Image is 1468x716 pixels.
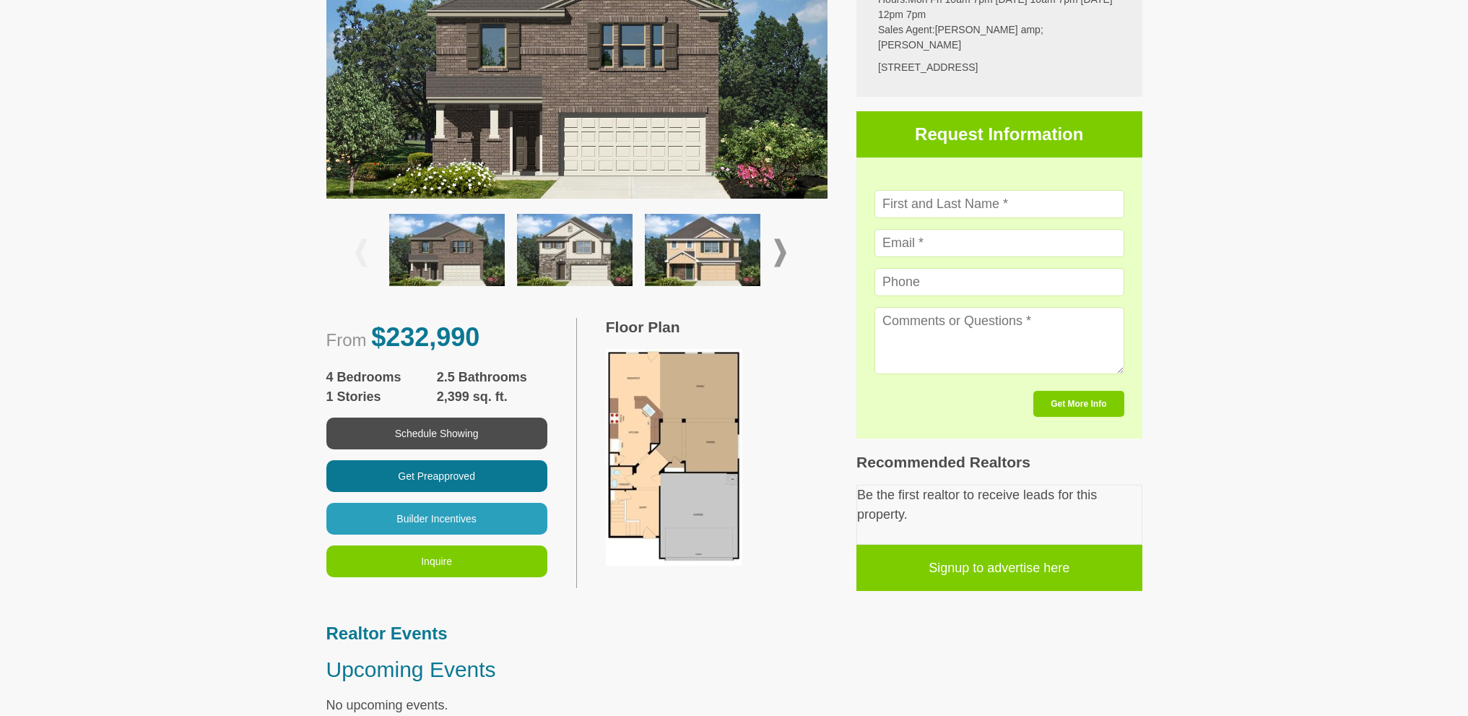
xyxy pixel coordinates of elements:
button: Get More Info [1033,391,1124,417]
a: Signup to advertise here [856,545,1142,591]
span: 1 Stories [326,387,437,407]
span: 2,399 sq. ft. [437,387,547,407]
p: Be the first realtor to receive leads for this property. [857,486,1142,525]
span: $232,990 [371,322,479,352]
p: [PERSON_NAME] amp; [PERSON_NAME] [878,22,1121,53]
button: Schedule Showing [326,418,547,449]
div: [STREET_ADDRESS] [878,60,1121,75]
h3: Recommended Realtors [856,453,1142,471]
input: Phone [874,268,1124,296]
span: From [326,330,367,350]
p: No upcoming events. [326,696,718,715]
input: First and Last Name * [874,190,1124,218]
input: Email * [874,229,1124,257]
h3: Floor Plan [606,318,828,336]
button: Get Preapproved [326,460,547,492]
span: 4 Bedrooms [326,368,437,387]
h3: Upcoming Events [326,657,718,683]
button: Inquire [326,545,547,577]
h3: Request Information [856,111,1142,158]
button: Builder Incentives [326,503,547,535]
span: 2.5 Bathrooms [437,368,547,387]
h3: Realtor Events [326,624,718,644]
span: Sales Agent: [878,24,935,35]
